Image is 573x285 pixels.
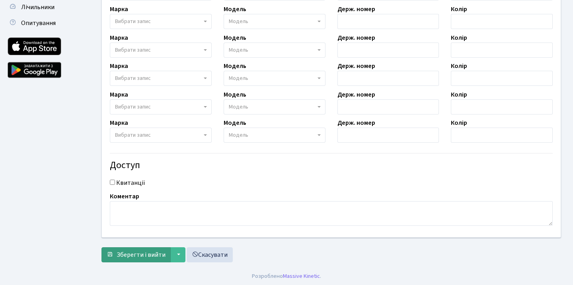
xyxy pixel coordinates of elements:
[283,272,320,280] a: Massive Kinetic
[4,15,84,31] a: Опитування
[101,247,171,262] button: Зберегти і вийти
[451,118,467,128] label: Колір
[451,33,467,43] label: Колір
[337,118,375,128] label: Держ. номер
[224,118,246,128] label: Модель
[110,192,139,201] label: Коментар
[110,160,553,171] h4: Доступ
[229,131,248,139] span: Модель
[110,118,128,128] label: Марка
[224,33,246,43] label: Модель
[451,4,467,14] label: Колір
[116,178,145,188] label: Квитанції
[115,17,151,25] span: Вибрати запис
[115,103,151,111] span: Вибрати запис
[110,61,128,71] label: Марка
[21,3,55,12] span: Лічильники
[229,17,248,25] span: Модель
[187,247,233,262] a: Скасувати
[110,90,128,99] label: Марка
[337,90,375,99] label: Держ. номер
[252,272,321,281] div: Розроблено .
[451,90,467,99] label: Колір
[337,4,375,14] label: Держ. номер
[224,4,246,14] label: Модель
[451,61,467,71] label: Колір
[224,61,246,71] label: Модель
[110,33,128,43] label: Марка
[337,61,375,71] label: Держ. номер
[224,90,246,99] label: Модель
[337,33,375,43] label: Держ. номер
[110,4,128,14] label: Марка
[229,46,248,54] span: Модель
[115,74,151,82] span: Вибрати запис
[117,250,166,259] span: Зберегти і вийти
[115,46,151,54] span: Вибрати запис
[229,74,248,82] span: Модель
[229,103,248,111] span: Модель
[21,19,56,27] span: Опитування
[115,131,151,139] span: Вибрати запис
